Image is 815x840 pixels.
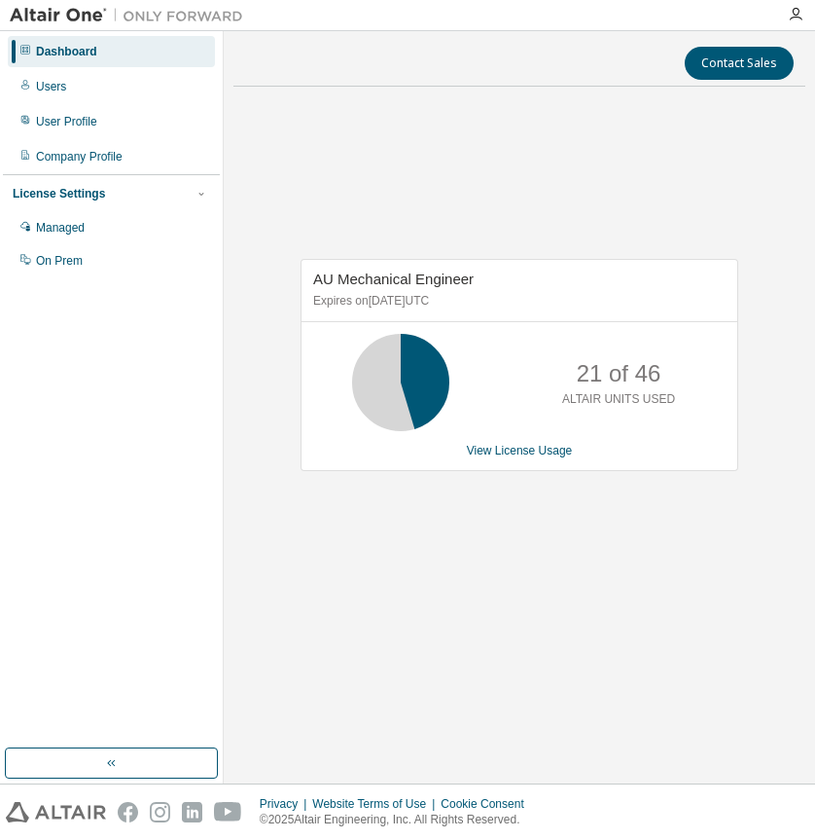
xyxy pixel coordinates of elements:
[313,293,721,310] p: Expires on [DATE] UTC
[36,149,123,164] div: Company Profile
[150,802,170,822] img: instagram.svg
[6,802,106,822] img: altair_logo.svg
[685,47,794,80] button: Contact Sales
[36,44,97,59] div: Dashboard
[562,391,675,408] p: ALTAIR UNITS USED
[214,802,242,822] img: youtube.svg
[312,796,441,812] div: Website Terms of Use
[467,444,573,457] a: View License Usage
[118,802,138,822] img: facebook.svg
[260,796,312,812] div: Privacy
[313,271,474,287] span: AU Mechanical Engineer
[260,812,536,828] p: © 2025 Altair Engineering, Inc. All Rights Reserved.
[577,357,661,390] p: 21 of 46
[36,114,97,129] div: User Profile
[36,220,85,236] div: Managed
[36,253,83,269] div: On Prem
[10,6,253,25] img: Altair One
[13,186,105,201] div: License Settings
[182,802,202,822] img: linkedin.svg
[441,796,535,812] div: Cookie Consent
[36,79,66,94] div: Users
